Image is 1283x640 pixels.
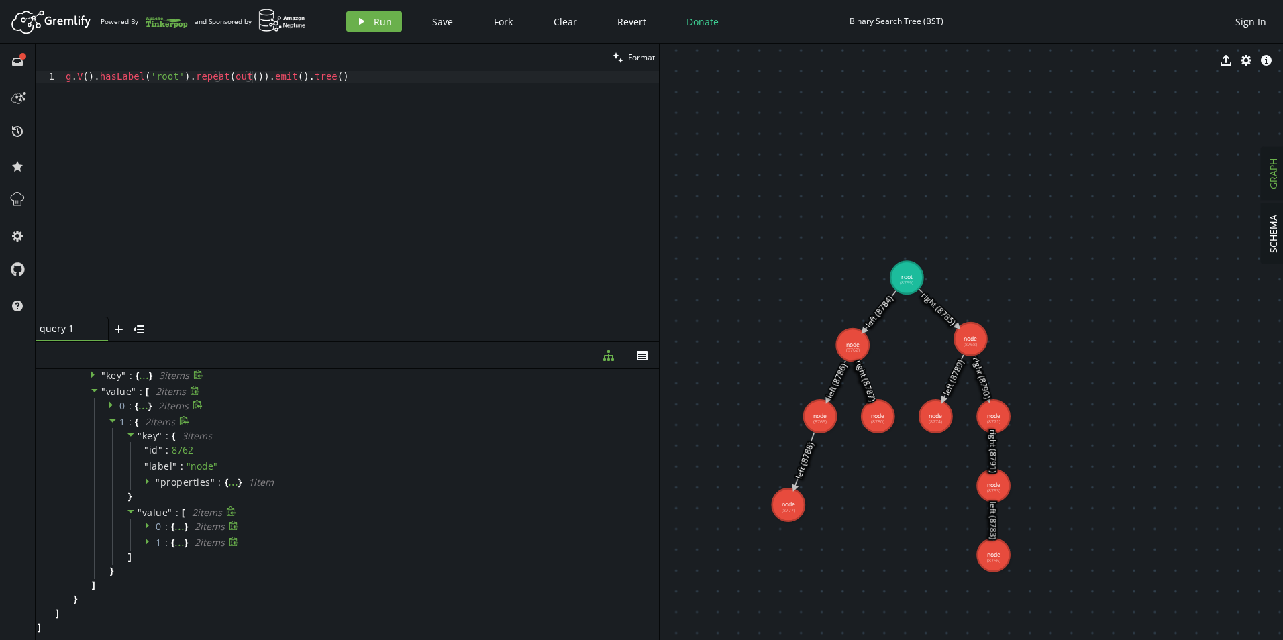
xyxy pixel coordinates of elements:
span: } [72,593,77,605]
span: 1 [119,415,125,428]
span: Format [628,52,655,63]
button: Sign In [1229,11,1273,32]
span: 2 item s [195,536,225,549]
span: properties [160,476,211,488]
tspan: node [964,335,977,343]
span: " [138,506,142,519]
span: " [158,443,163,456]
span: Clear [554,15,577,28]
span: Sign In [1235,15,1266,28]
div: 1 [36,71,63,83]
text: right (8791) [988,429,999,473]
div: ... [228,478,238,484]
div: Binary Search Tree (BST) [850,16,943,26]
span: Donate [686,15,719,28]
div: ... [138,401,148,408]
span: } [148,400,152,412]
span: } [149,370,152,382]
span: key [142,429,158,442]
span: } [126,490,132,502]
div: Powered By [101,10,188,34]
button: Save [422,11,463,32]
tspan: node [813,412,827,420]
span: } [108,565,113,577]
span: } [185,521,188,533]
span: : [218,476,221,488]
span: id [149,444,158,456]
span: " [101,369,106,382]
span: : [130,370,133,382]
tspan: (8777) [782,507,795,513]
span: 2 item s [192,506,222,519]
span: } [238,476,242,488]
span: query 1 [40,323,93,335]
span: { [171,521,174,533]
span: 1 item [248,476,274,488]
span: { [225,476,228,488]
tspan: (8771) [987,419,1000,425]
span: value [106,385,132,398]
tspan: node [782,500,795,509]
span: { [135,416,138,428]
span: [ [146,386,149,398]
tspan: node [987,551,1000,559]
span: : [129,400,132,412]
span: " [101,385,106,398]
span: key [106,369,122,382]
span: " [144,443,149,456]
span: " [168,506,172,519]
tspan: node [987,412,1000,420]
span: 2 item s [158,399,189,412]
span: 2 item s [195,520,225,533]
span: 1 [156,536,162,549]
span: 3 item s [159,369,189,382]
button: Run [346,11,402,32]
span: " [144,460,149,472]
button: Format [609,44,659,71]
tspan: node [987,481,1000,489]
span: label [149,460,173,472]
span: : [176,506,179,519]
div: and Sponsored by [195,9,306,34]
text: left (8783) [988,501,999,539]
span: ] [126,551,132,563]
img: AWS Neptune [258,9,306,32]
tspan: (8753) [987,488,1000,494]
span: 0 [119,399,125,412]
span: " [156,476,160,488]
button: Donate [676,11,729,32]
span: : [140,386,143,398]
button: Revert [607,11,656,32]
span: value [142,506,168,519]
tspan: (8780) [871,419,884,425]
tspan: (8759) [900,280,913,286]
span: { [171,537,174,549]
span: : [129,416,132,428]
span: 0 [156,520,162,533]
span: : [165,521,168,533]
span: " [138,429,142,442]
span: { [135,400,138,412]
div: ... [139,371,149,378]
span: 2 item s [156,385,186,398]
span: 3 item s [182,429,212,442]
tspan: (8762) [846,347,860,353]
tspan: node [846,341,860,349]
button: Fork [483,11,523,32]
span: " [172,460,177,472]
span: " [158,429,162,442]
button: Clear [544,11,587,32]
span: " [132,385,136,398]
span: { [172,430,175,442]
tspan: (8765) [813,419,827,425]
div: ... [174,522,185,529]
span: ] [54,607,59,619]
div: ... [174,538,185,545]
span: GRAPH [1267,158,1280,189]
span: Run [374,15,392,28]
span: ] [36,621,41,633]
tspan: node [929,412,942,420]
tspan: root [901,273,913,281]
span: " node " [187,460,217,472]
tspan: (8774) [929,419,942,425]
